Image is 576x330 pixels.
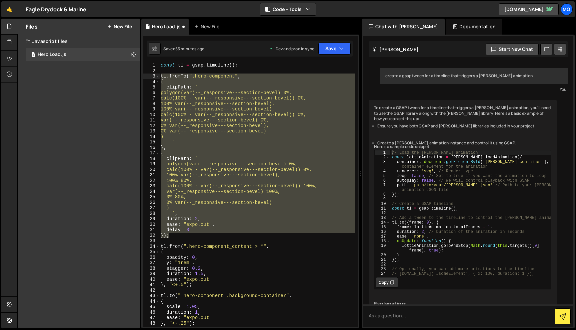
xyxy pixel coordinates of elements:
div: 31 [143,227,160,233]
div: 4 [143,79,160,85]
div: 12 [143,123,160,129]
div: 16 [143,145,160,151]
div: 42 [143,288,160,293]
div: 10 [143,112,160,118]
div: 13 [143,128,160,134]
div: 35 [143,249,160,255]
div: 1 [143,63,160,68]
div: 6 [375,178,390,183]
div: 5 [143,84,160,90]
div: 2 [143,68,160,74]
li: Ensure you have both GSAP and [PERSON_NAME] libraries included in your project. [377,123,551,129]
div: 14 [143,134,160,140]
div: 33 [143,238,160,244]
div: Hero Load.js [152,23,181,30]
div: 27 [143,205,160,211]
div: 38 [143,266,160,271]
div: Hero Load.js [38,52,66,58]
div: 15 [375,225,390,230]
div: 18 [375,239,390,244]
div: 45 [143,304,160,310]
div: 28 [143,211,160,217]
div: 16 [375,230,390,234]
div: 7 [375,183,390,192]
div: 26 [143,200,160,206]
div: 1 [375,150,390,155]
div: 23 [143,183,160,189]
h2: Files [26,23,38,30]
div: 4 [375,169,390,174]
button: Save [318,43,351,55]
div: 47 [143,315,160,321]
div: 9 [143,106,160,112]
div: 24 [143,189,160,195]
a: [DOMAIN_NAME] [499,3,559,15]
div: 17 [143,150,160,156]
div: 17 [375,234,390,239]
div: create a gsap tween for a timeline that triggers a [PERSON_NAME] animation [380,68,568,84]
div: 7 [143,95,160,101]
div: 8 [143,101,160,107]
div: 40 [143,277,160,282]
div: 43 [143,293,160,299]
div: 22 [143,178,160,184]
div: 32 [143,233,160,239]
div: New File [194,23,222,30]
div: 19 [375,244,390,253]
div: 6 [143,90,160,96]
div: Chat with [PERSON_NAME] [362,19,445,35]
button: Code + Tools [260,3,316,15]
div: 11 [375,206,390,211]
button: Copy [376,277,398,288]
div: 3 [375,160,390,169]
div: 10 [375,202,390,206]
div: 30 [143,222,160,228]
h3: Explanation: [374,301,551,307]
div: 36 [143,255,160,260]
div: 12 [375,211,390,216]
div: 11 [143,117,160,123]
div: 13 [375,216,390,220]
div: 39 [143,271,160,277]
a: 🤙 [1,1,18,17]
div: 19 [143,161,160,167]
div: 55 minutes ago [175,46,204,52]
div: 14 [375,220,390,225]
div: 21 [375,257,390,262]
div: 16536/44909.js [26,48,140,61]
div: Documentation [446,19,502,35]
div: 23 [375,267,390,271]
div: 15 [143,139,160,145]
button: New File [107,24,132,29]
div: 22 [375,262,390,267]
div: 29 [143,216,160,222]
button: Start new chat [486,43,539,55]
h2: [PERSON_NAME] [372,46,418,53]
div: 34 [143,244,160,249]
div: 48 [143,321,160,326]
a: Mo [561,3,573,15]
div: Eagle Drydock & Marine [26,5,87,13]
div: 8 [375,192,390,197]
div: You [382,86,566,93]
div: 20 [143,167,160,173]
li: Create a [PERSON_NAME] animation instance and control it using GSAP. [377,140,551,146]
div: 24 [375,271,390,276]
div: 25 [143,194,160,200]
div: 41 [143,282,160,288]
div: 9 [375,197,390,202]
div: Saved [163,46,204,52]
span: 1 [31,53,35,58]
div: Dev and prod in sync [269,46,314,52]
div: 5 [375,174,390,178]
div: Javascript files [18,35,140,48]
div: 21 [143,172,160,178]
div: 3 [143,74,160,79]
div: 2 [375,155,390,160]
div: 37 [143,260,160,266]
div: 44 [143,299,160,304]
div: 18 [143,156,160,162]
div: 46 [143,310,160,315]
div: 20 [375,253,390,257]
